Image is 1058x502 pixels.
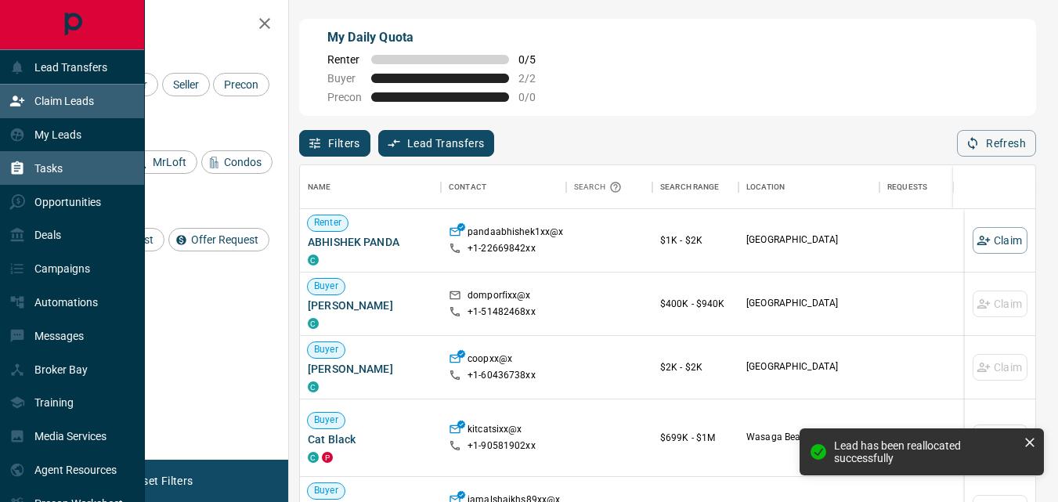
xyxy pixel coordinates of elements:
div: Precon [213,73,269,96]
span: Seller [168,78,204,91]
p: $699K - $1M [660,431,731,445]
span: Buyer [308,280,345,293]
p: domporfixx@x [468,289,531,305]
span: Offer Request [186,233,264,246]
div: Name [308,165,331,209]
p: $2K - $2K [660,360,731,374]
p: $1K - $2K [660,233,731,247]
p: pandaabhishek1xx@x [468,226,563,242]
div: Search Range [660,165,720,209]
h2: Filters [50,16,273,34]
div: property.ca [322,452,333,463]
span: Buyer [308,414,345,427]
div: Search [574,165,626,209]
p: +1- 22669842xx [468,242,536,255]
button: Refresh [957,130,1036,157]
p: +1- 51482468xx [468,305,536,319]
div: condos.ca [308,381,319,392]
span: Buyer [308,343,345,356]
div: Search Range [652,165,738,209]
div: MrLoft [130,150,197,174]
div: Contact [441,165,566,209]
span: [PERSON_NAME] [308,361,433,377]
div: Location [738,165,879,209]
p: [GEOGRAPHIC_DATA] [746,297,872,310]
div: Offer Request [168,228,269,251]
span: Precon [327,91,362,103]
p: [GEOGRAPHIC_DATA] [746,360,872,374]
div: Requests [887,165,927,209]
span: Renter [327,53,362,66]
div: Seller [162,73,210,96]
p: $400K - $940K [660,297,731,311]
span: Renter [308,216,348,229]
p: My Daily Quota [327,28,553,47]
button: Lead Transfers [378,130,495,157]
span: Buyer [327,72,362,85]
span: 0 / 0 [518,91,553,103]
div: Location [746,165,785,209]
div: Lead has been reallocated successfully [834,439,1017,464]
p: +1- 60436738xx [468,369,536,382]
p: +1- 90581902xx [468,439,536,453]
span: 2 / 2 [518,72,553,85]
p: kitcatsixx@x [468,423,522,439]
p: [GEOGRAPHIC_DATA] [746,233,872,247]
span: Precon [218,78,264,91]
div: condos.ca [308,452,319,463]
p: coopxx@x [468,352,512,369]
div: Condos [201,150,273,174]
div: Requests [879,165,1020,209]
button: Reset Filters [119,468,203,494]
button: Claim [973,227,1027,254]
div: condos.ca [308,255,319,265]
span: Condos [218,156,267,168]
span: Buyer [308,484,345,497]
span: 0 / 5 [518,53,553,66]
span: [PERSON_NAME] [308,298,433,313]
span: ABHISHEK PANDA [308,234,433,250]
button: Filters [299,130,370,157]
span: MrLoft [147,156,192,168]
div: Name [300,165,441,209]
span: Cat Black [308,432,433,447]
div: condos.ca [308,318,319,329]
p: Wasaga Beach, Tiny [746,431,872,444]
div: Contact [449,165,486,209]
